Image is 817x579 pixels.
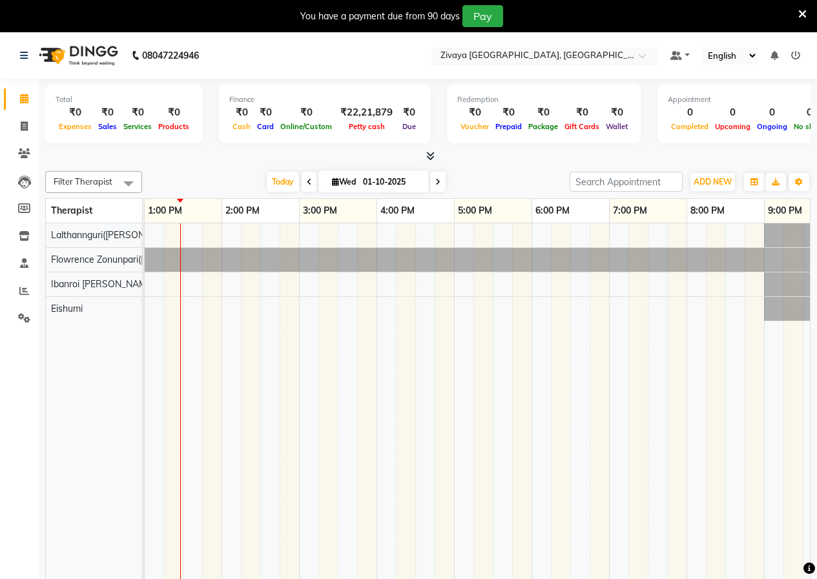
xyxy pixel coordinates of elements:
span: Services [120,122,155,131]
span: Prepaid [492,122,525,131]
span: Ongoing [754,122,791,131]
div: Finance [229,94,420,105]
div: 0 [712,105,754,120]
div: ₹0 [120,105,155,120]
div: ₹0 [492,105,525,120]
span: Due [399,122,419,131]
span: Completed [668,122,712,131]
a: 9:00 PM [765,201,805,220]
span: Ibanroi [PERSON_NAME] [51,278,154,290]
div: ₹0 [56,105,95,120]
div: ₹0 [603,105,631,120]
a: 6:00 PM [532,201,573,220]
span: ADD NEW [694,177,732,187]
input: 2025-10-01 [359,172,424,192]
div: ₹0 [525,105,561,120]
span: Therapist [51,205,92,216]
span: Eishumi [51,303,83,314]
span: Card [254,122,277,131]
span: Sales [95,122,120,131]
a: 8:00 PM [687,201,728,220]
b: 08047224946 [142,37,199,74]
span: Filter Therapist [54,176,112,187]
a: 4:00 PM [377,201,418,220]
span: Today [267,172,299,192]
span: Gift Cards [561,122,603,131]
div: Redemption [457,94,631,105]
span: Wed [329,177,359,187]
button: ADD NEW [690,173,735,191]
div: ₹22,21,879 [335,105,398,120]
div: Total [56,94,192,105]
span: Cash [229,122,254,131]
span: Package [525,122,561,131]
div: 0 [754,105,791,120]
div: ₹0 [95,105,120,120]
span: Wallet [603,122,631,131]
div: ₹0 [277,105,335,120]
input: Search Appointment [570,172,683,192]
span: Flowrence Zonunpari([PERSON_NAME]) [51,254,216,265]
div: ₹0 [561,105,603,120]
div: ₹0 [398,105,420,120]
div: You have a payment due from 90 days [300,10,460,23]
a: 1:00 PM [145,201,185,220]
a: 3:00 PM [300,201,340,220]
span: Lalthannguri([PERSON_NAME]) [51,229,180,241]
div: ₹0 [229,105,254,120]
span: Voucher [457,122,492,131]
div: ₹0 [155,105,192,120]
a: 5:00 PM [455,201,495,220]
span: Online/Custom [277,122,335,131]
span: Expenses [56,122,95,131]
span: Upcoming [712,122,754,131]
a: 2:00 PM [222,201,263,220]
span: Products [155,122,192,131]
span: Petty cash [346,122,388,131]
a: 7:00 PM [610,201,650,220]
div: ₹0 [254,105,277,120]
button: Pay [462,5,503,27]
div: 0 [668,105,712,120]
img: logo [33,37,121,74]
div: ₹0 [457,105,492,120]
